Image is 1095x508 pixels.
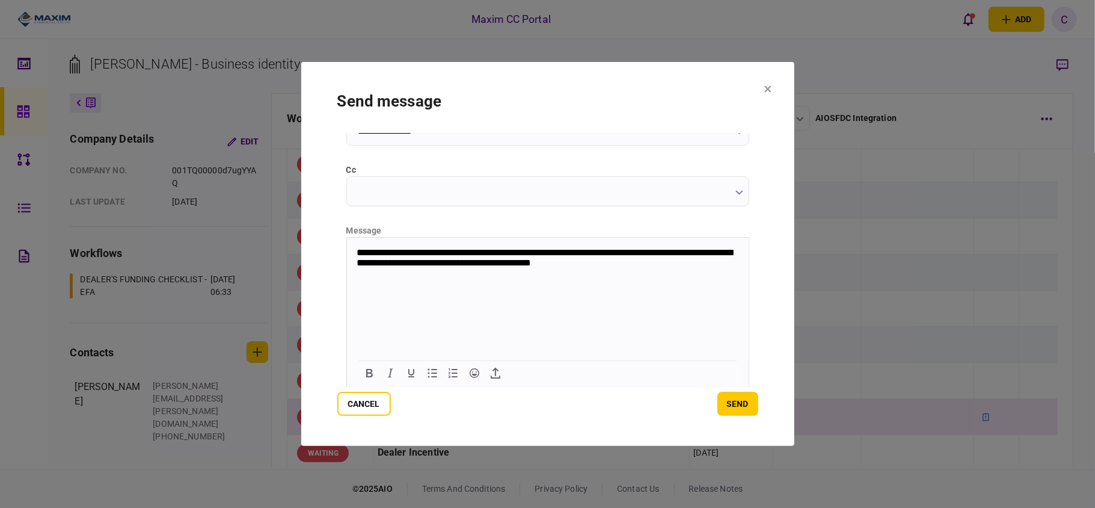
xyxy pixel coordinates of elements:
[717,392,758,416] button: send
[347,238,749,358] iframe: Rich Text Area
[443,365,464,382] button: Numbered list
[337,92,758,110] h1: send message
[346,225,749,237] div: message
[337,392,391,416] button: Cancel
[422,365,443,382] button: Bullet list
[346,176,749,206] input: cc
[359,365,379,382] button: Bold
[464,365,485,382] button: Emojis
[346,164,749,176] label: cc
[401,365,422,382] button: Underline
[380,365,400,382] button: Italic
